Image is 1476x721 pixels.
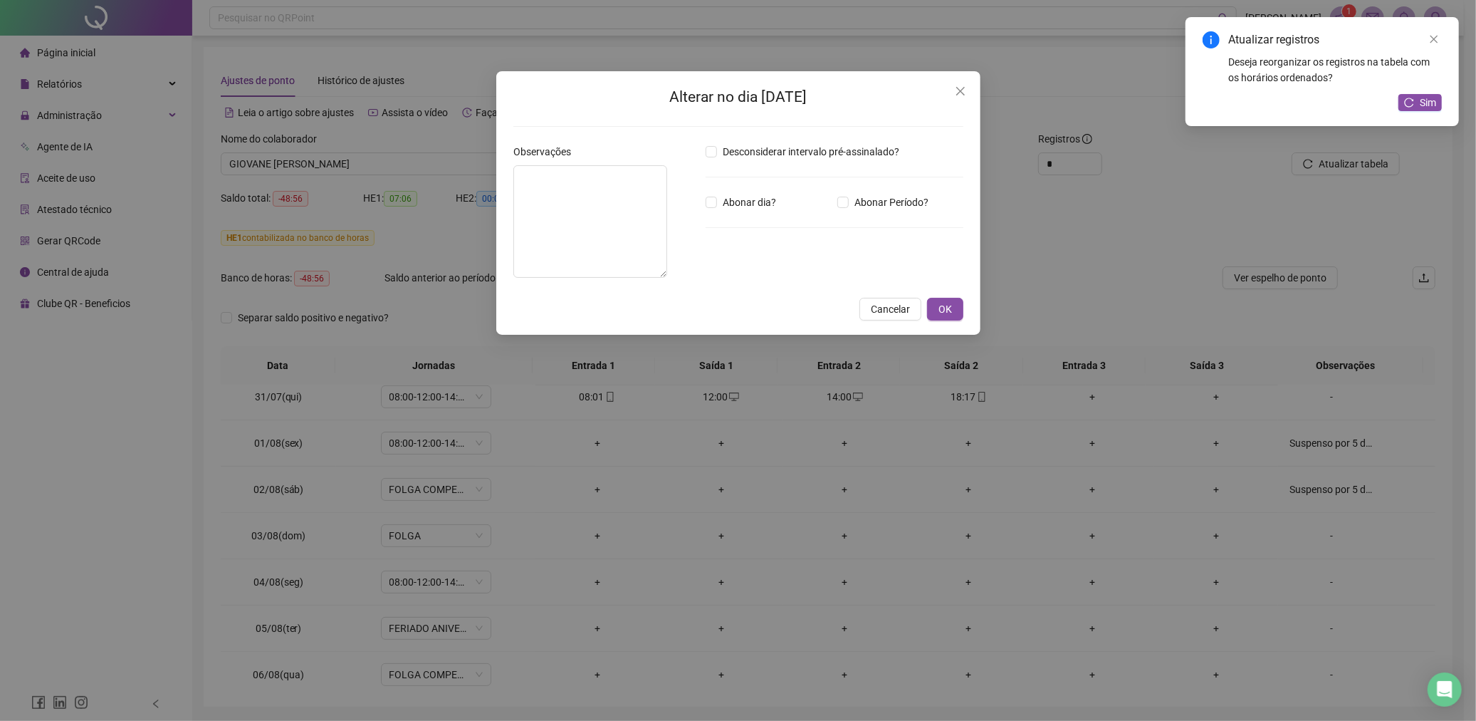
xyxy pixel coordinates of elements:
span: close [1429,34,1439,44]
button: Cancelar [859,298,921,321]
h2: Alterar no dia [DATE] [513,85,963,109]
span: OK [938,301,952,317]
span: close [955,85,966,97]
span: Abonar dia? [717,194,782,210]
span: Abonar Período? [848,194,933,210]
div: Deseja reorganizar os registros na tabela com os horários ordenados? [1228,54,1442,85]
span: info-circle [1203,31,1220,48]
div: Open Intercom Messenger [1428,673,1462,707]
label: Observações [513,144,580,160]
a: Close [1426,31,1442,47]
button: Sim [1398,94,1442,111]
button: Close [949,80,972,103]
div: Atualizar registros [1228,31,1442,48]
span: Desconsiderar intervalo pré-assinalado? [717,144,905,160]
button: OK [927,298,963,321]
span: Cancelar [871,301,910,317]
span: reload [1404,98,1414,108]
span: Sim [1420,95,1436,110]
